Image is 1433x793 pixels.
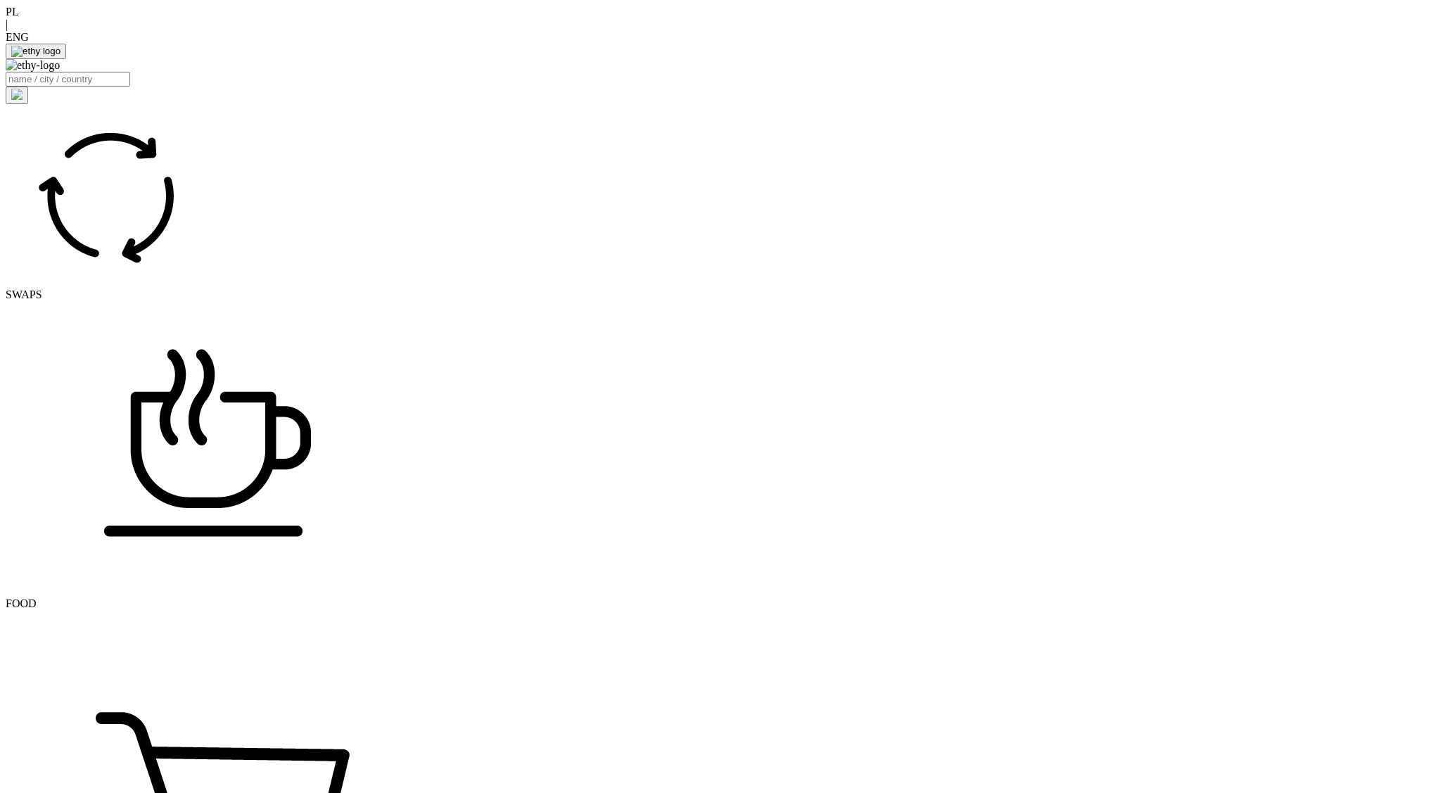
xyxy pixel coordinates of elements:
[11,89,23,100] img: search.svg
[6,104,215,286] img: icon-image
[6,31,1427,44] div: ENG
[6,301,409,595] img: icon-image
[6,597,1427,610] div: FOOD
[6,6,1427,18] div: PL
[6,59,60,72] img: ethy-logo
[6,18,1427,31] div: |
[11,46,60,57] img: ethy logo
[6,288,1427,301] div: SWAPS
[6,72,130,87] input: Search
